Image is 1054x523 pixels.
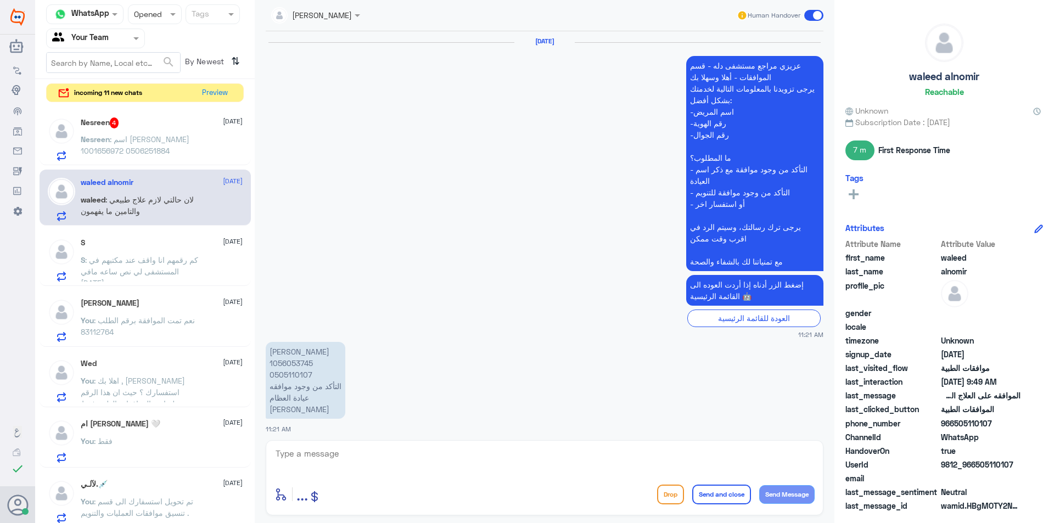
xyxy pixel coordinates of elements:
[52,30,69,47] img: yourTeam.svg
[845,321,939,333] span: locale
[48,480,75,507] img: defaultAdmin.png
[845,140,874,160] span: 7 m
[941,280,968,307] img: defaultAdmin.png
[81,359,97,368] h5: Wed
[81,497,94,506] span: You
[81,316,94,325] span: You
[941,238,1021,250] span: Attribute Value
[845,348,939,360] span: signup_date
[748,10,800,20] span: Human Handover
[197,84,232,102] button: Preview
[941,335,1021,346] span: Unknown
[845,223,884,233] h6: Attributes
[941,376,1021,387] span: 2025-09-10T06:49:52.6208422Z
[845,486,939,498] span: last_message_sentiment
[74,88,142,98] span: incoming 11 new chats
[81,117,119,128] h5: Nesreen
[941,500,1021,511] span: wamid.HBgMOTY2NTA1MTEwMTA3FQIAEhgUM0FEOTE0NjUyQUMxMUNERDIzRjgA
[47,53,180,72] input: Search by Name, Local etc…
[845,403,939,415] span: last_clicked_button
[81,195,105,204] span: waleed
[162,53,175,71] button: search
[48,359,75,386] img: defaultAdmin.png
[845,116,1043,128] span: Subscription Date : [DATE]
[845,307,939,319] span: gender
[81,238,85,248] h5: S
[81,195,194,216] span: : لان حالتي لازم علاج طبيعي والتامين ما يفهمون
[81,178,133,187] h5: waleed alnomir
[941,486,1021,498] span: 0
[657,485,684,504] button: Drop
[81,255,85,265] span: S
[845,445,939,457] span: HandoverOn
[941,307,1021,319] span: null
[941,445,1021,457] span: true
[941,348,1021,360] span: 2025-09-02T08:38:36.918Z
[266,342,345,419] p: 9/9/2025, 11:21 AM
[81,436,94,446] span: You
[11,462,24,475] i: check
[845,238,939,250] span: Attribute Name
[48,299,75,326] img: defaultAdmin.png
[52,6,69,23] img: whatsapp.png
[941,266,1021,277] span: alnomir
[845,362,939,374] span: last_visited_flow
[181,52,227,74] span: By Newest
[7,494,28,515] button: Avatar
[845,105,888,116] span: Unknown
[686,56,823,271] p: 9/9/2025, 11:21 AM
[223,116,243,126] span: [DATE]
[845,335,939,346] span: timezone
[81,497,193,518] span: : تم تحويل استسفارك الى قسم تنسيق موافقات العمليات والتنويم .
[845,266,939,277] span: last_name
[81,376,202,420] span: : اهلا بك , [PERSON_NAME] استفسارك ؟ حيث ان هذا الرقم مخصص لمتابعة الموافقات الطبية فقط .
[81,299,139,308] h5: ابو كيان
[514,37,575,45] h6: [DATE]
[941,459,1021,470] span: 9812_966505110107
[81,316,195,336] span: : نعم تمت الموافقة برقم الطلب 83112764
[223,357,243,367] span: [DATE]
[941,431,1021,443] span: 2
[81,134,110,144] span: Nesreen
[909,70,979,83] h5: waleed alnomir
[223,176,243,186] span: [DATE]
[845,418,939,429] span: phone_number
[162,55,175,69] span: search
[925,87,964,97] h6: Reachable
[941,252,1021,263] span: waleed
[81,480,108,489] h5: لآلـي.💉
[266,425,291,432] span: 11:21 AM
[81,419,160,429] h5: ام سلمان 🤍
[686,275,823,306] p: 9/9/2025, 11:21 AM
[81,255,198,288] span: : كم رقمهم انا واقف عند مكتبهم في المستشفى لي نص ساعه مافي [DATE]
[941,418,1021,429] span: 966505110107
[190,8,209,22] div: Tags
[759,485,815,504] button: Send Message
[48,238,75,266] img: defaultAdmin.png
[94,436,113,446] span: : فقط
[941,403,1021,415] span: الموافقات الطبية
[845,173,864,183] h6: Tags
[845,280,939,305] span: profile_pic
[845,252,939,263] span: first_name
[845,500,939,511] span: last_message_id
[845,431,939,443] span: ChannelId
[48,178,75,205] img: defaultAdmin.png
[941,390,1021,401] span: الموافقه على العلاج الطبيعي
[845,459,939,470] span: UserId
[110,117,119,128] span: 4
[223,237,243,246] span: [DATE]
[223,297,243,307] span: [DATE]
[223,478,243,488] span: [DATE]
[687,310,821,327] div: العودة للقائمة الرئيسية
[81,376,94,385] span: You
[48,117,75,145] img: defaultAdmin.png
[81,134,189,155] span: : اسم [PERSON_NAME] 1001656972 0506251884
[223,418,243,428] span: [DATE]
[48,419,75,447] img: defaultAdmin.png
[941,321,1021,333] span: null
[296,482,308,507] button: ...
[296,484,308,504] span: ...
[845,390,939,401] span: last_message
[941,473,1021,484] span: null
